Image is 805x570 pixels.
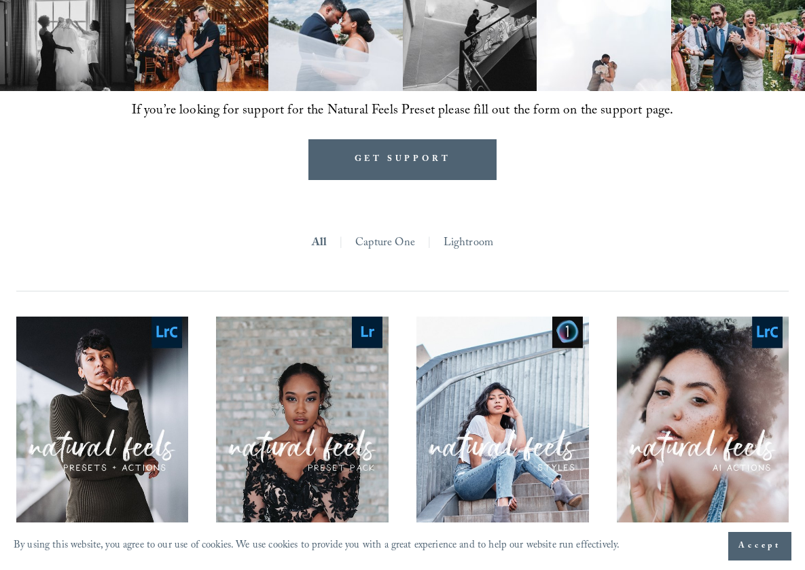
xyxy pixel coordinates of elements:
a: Lightroom [444,233,493,255]
button: Accept [728,532,791,560]
a: All [312,233,327,255]
span: If you’re looking for support for the Natural Feels Preset please fill out the form on the suppor... [132,101,674,122]
a: GET SUPPORT [308,139,496,180]
p: By using this website, you agree to our use of cookies. We use cookies to provide you with a grea... [14,536,620,556]
span: Accept [738,539,781,553]
span: | [339,233,343,255]
span: | [427,233,431,255]
a: Capture One [355,233,415,255]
